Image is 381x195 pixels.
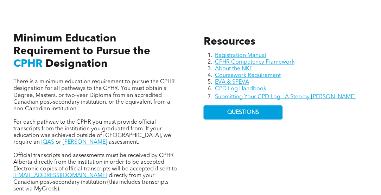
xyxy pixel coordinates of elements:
[13,173,169,191] span: directly from your Canadian post-secondary institution (this includes transcripts sent via MyCreds).
[13,173,107,178] a: [EMAIL_ADDRESS][DOMAIN_NAME]
[203,105,282,119] a: QUESTIONS
[215,79,249,85] a: EVA & SPEVA
[215,59,294,65] a: CPHR Competency Framework
[56,139,61,145] span: or
[203,37,255,47] span: Resources
[13,79,175,111] span: There is a minimum education requirement to pursue the CPHR designation for all pathways to the C...
[13,59,43,69] span: CPHR
[13,152,177,171] span: Official transcripts and assessments must be received by CPHR Alberta directly from the instituti...
[227,109,259,116] span: QUESTIONS
[215,94,355,99] a: Submitting Your CPD Log - A Step by [PERSON_NAME]
[215,66,252,72] a: About the NKE
[13,119,171,145] span: For each pathway to the CPHR you must provide official transcripts from the institution you gradu...
[215,53,266,58] a: Registration Manual
[45,59,107,69] span: Designation
[13,33,150,57] span: Minimum Education Requirement to Pursue the
[215,86,266,92] a: CPD Log Handbook
[41,139,54,145] a: IQAS
[109,139,139,145] span: assessment.
[215,73,280,78] a: Coursework Requirement
[63,139,107,145] a: [PERSON_NAME]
